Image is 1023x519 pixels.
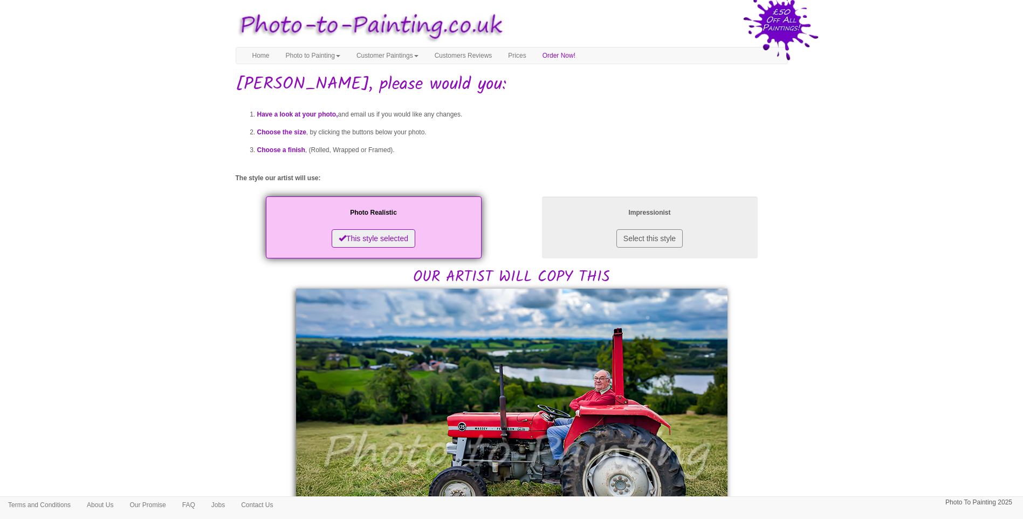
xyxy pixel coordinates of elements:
p: Photo Realistic [277,207,471,218]
h1: [PERSON_NAME], please would you: [236,75,788,94]
span: Choose a finish [257,146,305,154]
button: Select this style [616,229,683,248]
a: Home [244,47,278,64]
p: Impressionist [553,207,747,218]
a: Customers Reviews [427,47,500,64]
a: Order Now! [534,47,583,64]
a: Jobs [203,497,233,513]
li: and email us if you would like any changes. [257,106,788,124]
label: The style our artist will use: [236,174,321,183]
a: Our Promise [121,497,174,513]
a: Customer Paintings [348,47,427,64]
span: Have a look at your photo, [257,111,338,118]
li: , (Rolled, Wrapped or Framed). [257,141,788,159]
a: About Us [79,497,121,513]
span: Choose the size [257,128,306,136]
a: Contact Us [233,497,281,513]
img: Photo to Painting [230,5,506,47]
a: Photo to Painting [278,47,348,64]
button: This style selected [332,229,415,248]
a: FAQ [174,497,203,513]
a: Prices [500,47,534,64]
li: , by clicking the buttons below your photo. [257,124,788,141]
p: Photo To Painting 2025 [945,497,1012,508]
h2: OUR ARTIST WILL COPY THIS [236,194,788,286]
